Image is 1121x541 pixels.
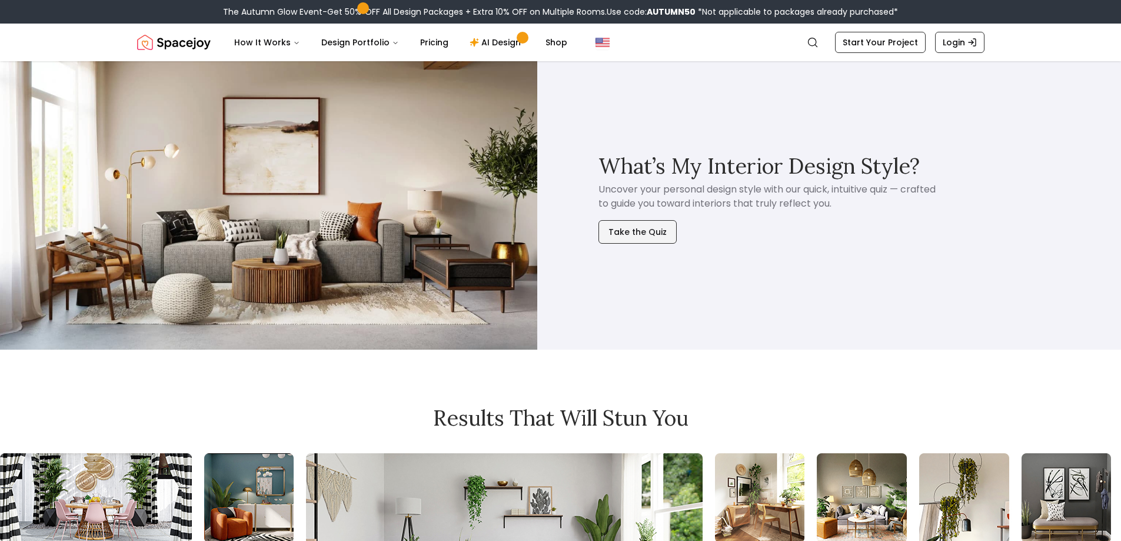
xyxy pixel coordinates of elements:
[935,32,984,53] a: Login
[598,154,920,178] h3: What’s My Interior Design Style?
[137,24,984,61] nav: Global
[137,31,211,54] img: Spacejoy Logo
[225,31,310,54] button: How It Works
[312,31,408,54] button: Design Portfolio
[598,211,677,244] a: Take the Quiz
[223,6,898,18] div: The Autumn Glow Event-Get 50% OFF All Design Packages + Extra 10% OFF on Multiple Rooms.
[598,182,937,211] p: Uncover your personal design style with our quick, intuitive quiz — crafted to guide you toward i...
[647,6,696,18] b: AUTUMN50
[835,32,926,53] a: Start Your Project
[225,31,577,54] nav: Main
[598,220,677,244] button: Take the Quiz
[607,6,696,18] span: Use code:
[137,31,211,54] a: Spacejoy
[137,406,984,430] h2: Results that will stun you
[536,31,577,54] a: Shop
[460,31,534,54] a: AI Design
[411,31,458,54] a: Pricing
[696,6,898,18] span: *Not applicable to packages already purchased*
[596,35,610,49] img: United States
